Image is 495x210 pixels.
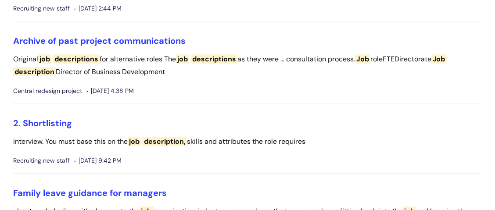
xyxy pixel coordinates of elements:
[74,3,122,14] span: [DATE] 2:44 PM
[53,54,100,64] span: descriptions
[355,54,370,64] span: Job
[13,3,70,14] span: Recruiting new staff
[431,54,447,64] span: Job
[143,137,187,146] span: description,
[128,137,141,146] span: job
[13,67,56,76] span: description
[13,53,482,78] p: Original for alternative roles The as they were ... consultation process. roleFTEDirectorate Dire...
[191,54,237,64] span: descriptions
[13,187,167,199] a: Family leave guidance for managers
[13,117,72,129] a: 2. Shortlisting
[86,85,134,96] span: [DATE] 4:38 PM
[13,155,70,166] span: Recruiting new staff
[38,54,51,64] span: job
[13,85,82,96] span: Central redesign project
[74,155,122,166] span: [DATE] 9:42 PM
[13,35,186,46] a: Archive of past project communications
[176,54,189,64] span: job
[13,135,482,148] p: interview. You must base this on the skills and attributes the role requires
